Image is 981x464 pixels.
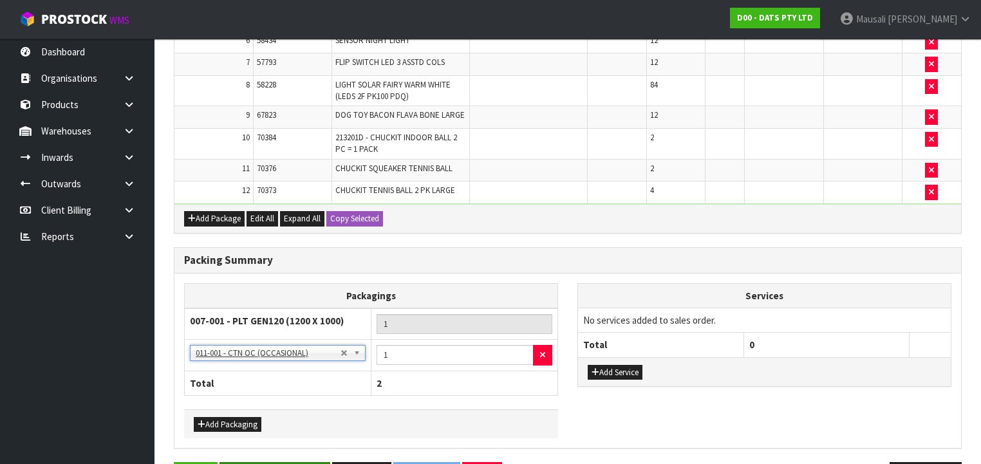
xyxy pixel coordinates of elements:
[650,132,654,143] span: 2
[246,57,250,68] span: 7
[184,211,245,227] button: Add Package
[242,132,250,143] span: 10
[335,132,457,154] span: 213201D - CHUCKIT INDOOR BALL 2 PC = 1 PACK
[335,57,445,68] span: FLIP SWITCH LED 3 ASSTD COLS
[257,132,276,143] span: 70384
[578,284,951,308] th: Services
[650,57,658,68] span: 12
[335,109,465,120] span: DOG TOY BACON FLAVA BONE LARGE
[257,163,276,174] span: 70376
[650,79,658,90] span: 84
[257,185,276,196] span: 70373
[242,163,250,174] span: 11
[109,14,129,26] small: WMS
[184,254,951,266] h3: Packing Summary
[588,365,642,380] button: Add Service
[335,163,453,174] span: CHUCKIT SQUEAKER TENNIS BALL
[246,109,250,120] span: 9
[377,377,382,389] span: 2
[257,109,276,120] span: 67823
[578,308,951,333] td: No services added to sales order.
[185,371,371,395] th: Total
[242,185,250,196] span: 12
[856,13,886,25] span: Mausali
[190,315,344,327] strong: 007-001 - PLT GEN120 (1200 X 1000)
[650,109,658,120] span: 12
[257,35,276,46] span: 58434
[257,79,276,90] span: 58228
[194,417,261,432] button: Add Packaging
[257,57,276,68] span: 57793
[749,339,754,351] span: 0
[335,35,410,46] span: SENSOR NIGHT LIGHT
[578,333,743,357] th: Total
[246,35,250,46] span: 6
[650,35,658,46] span: 12
[650,185,654,196] span: 4
[41,11,107,28] span: ProStock
[284,213,321,224] span: Expand All
[185,283,558,308] th: Packagings
[730,8,820,28] a: D00 - DATS PTY LTD
[280,211,324,227] button: Expand All
[19,11,35,27] img: cube-alt.png
[247,211,278,227] button: Edit All
[326,211,383,227] button: Copy Selected
[335,185,455,196] span: CHUCKIT TENNIS BALL 2 PK LARGE
[196,346,341,361] span: 011-001 - CTN OC (OCCASIONAL)
[335,79,451,102] span: LIGHT SOLAR FAIRY WARM WHITE (LEDS 2F PK100 PDQ)
[246,79,250,90] span: 8
[888,13,957,25] span: [PERSON_NAME]
[737,12,813,23] strong: D00 - DATS PTY LTD
[650,163,654,174] span: 2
